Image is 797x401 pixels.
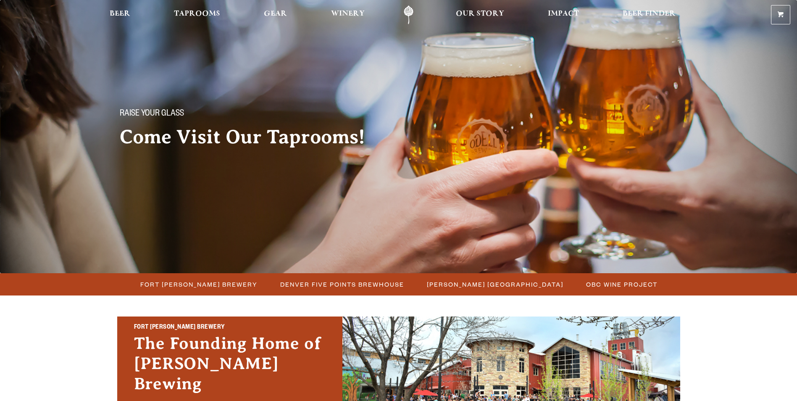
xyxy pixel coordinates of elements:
[422,278,568,290] a: [PERSON_NAME] [GEOGRAPHIC_DATA]
[110,11,130,17] span: Beer
[120,109,184,120] span: Raise your glass
[331,11,365,17] span: Winery
[120,127,382,148] h2: Come Visit Our Taprooms!
[548,11,579,17] span: Impact
[258,5,292,24] a: Gear
[427,278,563,290] span: [PERSON_NAME] [GEOGRAPHIC_DATA]
[264,11,287,17] span: Gear
[586,278,658,290] span: OBC Wine Project
[450,5,510,24] a: Our Story
[542,5,584,24] a: Impact
[581,278,662,290] a: OBC Wine Project
[275,278,408,290] a: Denver Five Points Brewhouse
[617,5,681,24] a: Beer Finder
[623,11,676,17] span: Beer Finder
[135,278,262,290] a: Fort [PERSON_NAME] Brewery
[326,5,370,24] a: Winery
[140,278,258,290] span: Fort [PERSON_NAME] Brewery
[280,278,404,290] span: Denver Five Points Brewhouse
[104,5,136,24] a: Beer
[168,5,226,24] a: Taprooms
[456,11,504,17] span: Our Story
[393,5,424,24] a: Odell Home
[134,322,326,333] h2: Fort [PERSON_NAME] Brewery
[174,11,220,17] span: Taprooms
